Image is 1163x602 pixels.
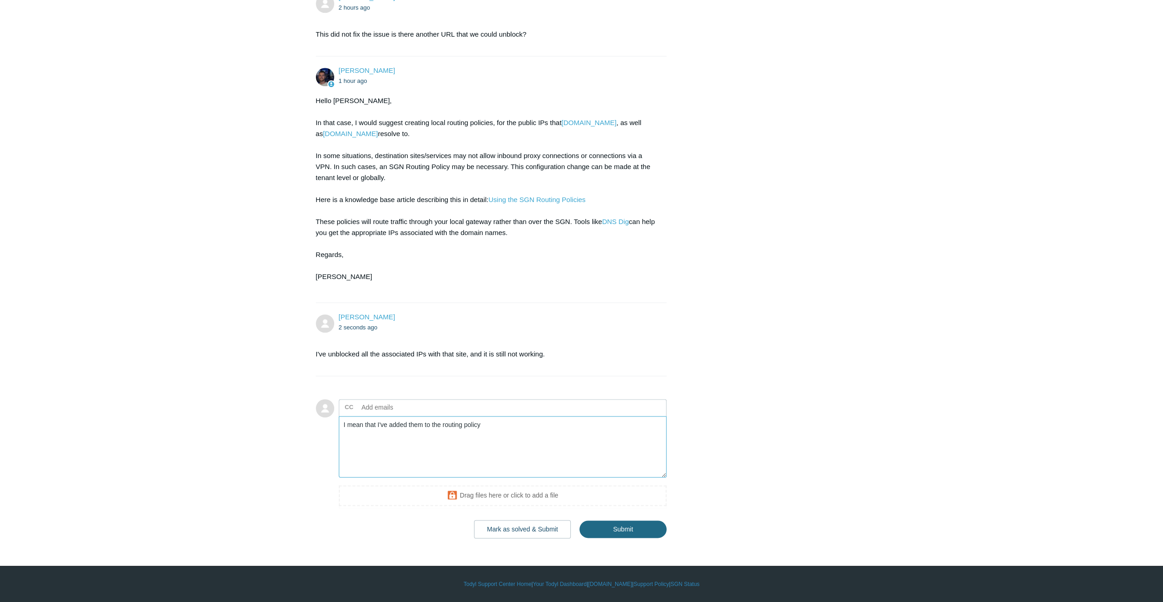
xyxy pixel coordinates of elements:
[474,520,571,538] button: Mark as solved & Submit
[579,520,667,538] input: Submit
[339,77,367,84] time: 09/30/2025, 14:14
[358,400,457,414] input: Add emails
[316,580,848,588] div: | | | |
[316,29,658,40] p: This did not fix the issue is there another URL that we could unblock?
[339,66,395,74] a: [PERSON_NAME]
[316,349,658,360] p: I've unblocked all the associated IPs with that site, and it is still not working.
[533,580,586,588] a: Your Todyl Dashboard
[671,580,700,588] a: SGN Status
[339,416,667,478] textarea: Add your reply
[339,324,378,331] time: 09/30/2025, 16:13
[339,313,395,321] span: Jacob Barry
[339,313,395,321] a: [PERSON_NAME]
[345,400,353,414] label: CC
[463,580,531,588] a: Todyl Support Center Home
[323,130,378,137] a: [DOMAIN_NAME]
[602,218,628,225] a: DNS Dig
[488,196,585,203] a: Using the SGN Routing Policies
[588,580,632,588] a: [DOMAIN_NAME]
[634,580,669,588] a: Support Policy
[316,95,658,293] div: Hello [PERSON_NAME], In that case, I would suggest creating local routing policies, for the publi...
[339,66,395,74] span: Connor Davis
[562,119,617,126] a: [DOMAIN_NAME]
[339,4,370,11] time: 09/30/2025, 13:27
